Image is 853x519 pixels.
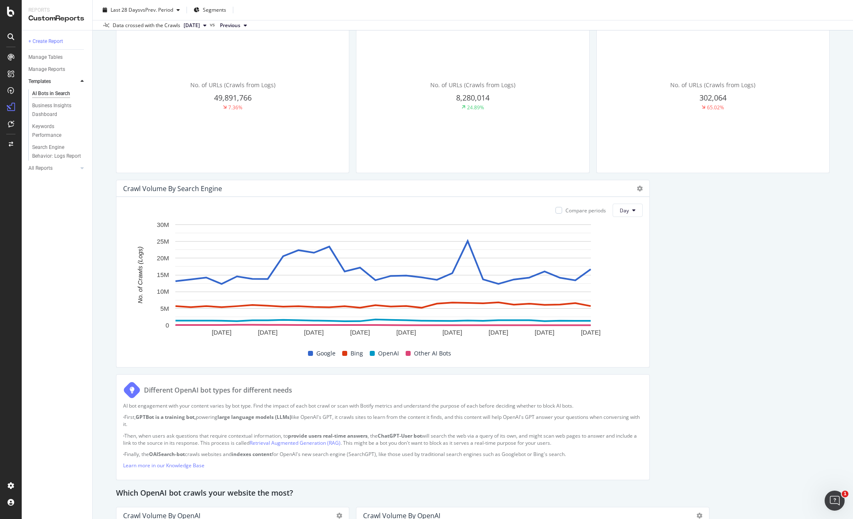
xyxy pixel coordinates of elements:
[157,221,169,228] text: 30M
[123,451,643,458] p: Finally, the crawls websites and for OpenAI's new search engine (SearchGPT), like those used by t...
[32,89,86,98] a: AI Bots in Search
[217,20,250,30] button: Previous
[467,104,484,111] div: 24.89%
[28,164,78,173] a: All Reports
[136,247,144,304] text: No. of Crawls (Logs)
[32,101,80,119] div: Business Insights Dashboard
[140,6,173,13] span: vs Prev. Period
[304,329,324,336] text: [DATE]
[113,22,180,29] div: Data crossed with the Crawls
[258,329,278,336] text: [DATE]
[28,7,86,14] div: Reports
[613,204,643,217] button: Day
[28,53,63,62] div: Manage Tables
[378,432,422,439] strong: ChatGPT-User bot
[123,184,222,193] div: Crawl Volume By Search Engine
[123,451,124,458] strong: ·
[160,305,169,312] text: 5M
[116,487,293,500] h2: Which OpenAI bot crawls your website the most?
[220,22,240,29] span: Previous
[228,104,242,111] div: 7.36%
[123,413,124,421] strong: ·
[535,329,554,336] text: [DATE]
[123,432,124,439] strong: ·
[316,348,336,358] span: Google
[123,432,643,446] p: Then, when users ask questions that require contextual information, to , the will search the web ...
[842,491,848,497] span: 1
[123,220,643,346] svg: A chart.
[32,101,86,119] a: Business Insights Dashboard
[442,329,462,336] text: [DATE]
[210,21,217,28] span: vs
[28,37,63,46] div: + Create Report
[396,329,416,336] text: [DATE]
[144,385,292,395] div: Different OpenAI bot types for different needs
[350,329,370,336] text: [DATE]
[190,3,230,17] button: Segments
[111,6,140,13] span: Last 28 Days
[28,77,78,86] a: Templates
[116,487,830,500] div: Which OpenAI bot crawls your website the most?
[217,413,291,421] strong: large language models (LLMs)
[28,65,65,74] div: Manage Reports
[456,93,490,103] span: 8,280,014
[123,413,643,428] p: First, powering like OpenAI's GPT, it crawls sites to learn from the content it finds, and this c...
[232,451,272,458] strong: indexes content
[351,348,363,358] span: Bing
[288,432,368,439] strong: provide users real-time answers
[136,413,196,421] strong: GPTBot is a training bot,
[212,329,231,336] text: [DATE]
[250,439,341,446] a: Retrieval Augmented Generation (RAG)
[32,122,79,140] div: Keywords Performance
[190,81,275,89] span: No. of URLs (Crawls from Logs)
[28,37,86,46] a: + Create Report
[28,53,86,62] a: Manage Tables
[32,89,70,98] div: AI Bots in Search
[149,451,185,458] strong: OAISearch-bot
[414,348,451,358] span: Other AI Bots
[203,6,226,13] span: Segments
[489,329,508,336] text: [DATE]
[166,322,169,329] text: 0
[825,491,845,511] iframe: Intercom live chat
[32,143,81,161] div: Search Engine Behavior: Logs Report
[28,164,53,173] div: All Reports
[581,329,601,336] text: [DATE]
[116,374,650,480] div: Different OpenAI bot types for different needsAI bot engagement with your content varies by bot t...
[214,93,252,103] span: 49,891,766
[157,238,169,245] text: 25M
[670,81,755,89] span: No. of URLs (Crawls from Logs)
[180,20,210,30] button: [DATE]
[707,104,724,111] div: 65.02%
[157,271,169,278] text: 15M
[99,3,183,17] button: Last 28 DaysvsPrev. Period
[116,180,650,368] div: Crawl Volume By Search EngineCompare periodsDayA chart.GoogleBingOpenAIOther AI Bots
[123,402,643,409] p: AI bot engagement with your content varies by bot type. Find the impact of each bot crawl or scan...
[378,348,399,358] span: OpenAI
[32,122,86,140] a: Keywords Performance
[28,14,86,23] div: CustomReports
[699,93,727,103] span: 302,064
[123,462,204,469] a: Learn more in our Knowledge Base
[620,207,629,214] span: Day
[28,65,86,74] a: Manage Reports
[157,288,169,295] text: 10M
[430,81,515,89] span: No. of URLs (Crawls from Logs)
[565,207,606,214] div: Compare periods
[157,254,169,262] text: 20M
[28,77,51,86] div: Templates
[32,143,86,161] a: Search Engine Behavior: Logs Report
[184,22,200,29] span: 2025 Aug. 31st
